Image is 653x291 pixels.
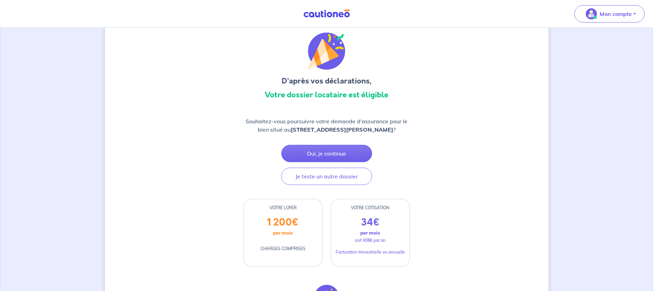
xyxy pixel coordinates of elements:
[244,117,410,134] p: Souhaitez-vous poursuivre votre demande d'assurance pour le bien situé au ?
[291,126,393,133] strong: [STREET_ADDRESS][PERSON_NAME]
[261,246,306,252] p: CHARGES COMPRISES
[273,228,293,237] p: par mois
[373,215,380,229] span: €
[586,8,597,19] img: illu_account_valid_menu.svg
[574,5,645,23] button: illu_account_valid_menu.svgMon compte
[336,249,405,255] p: Facturation trimestrielle ou annuelle
[360,228,380,237] p: par mois
[244,205,322,211] div: VOTRE LOYER
[267,217,299,228] p: 1 200 €
[244,89,410,100] h3: Votre dossier locataire est éligible
[355,237,386,244] p: soit 408€ par an
[244,76,410,87] h3: D’après vos déclarations,
[301,9,353,18] img: Cautioneo
[331,205,409,211] div: VOTRE COTISATION
[281,145,372,162] button: Oui, je continue
[308,33,345,70] img: illu_congratulation.svg
[361,217,380,228] p: 34
[600,10,632,18] p: Mon compte
[281,168,372,185] button: Je teste un autre dossier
